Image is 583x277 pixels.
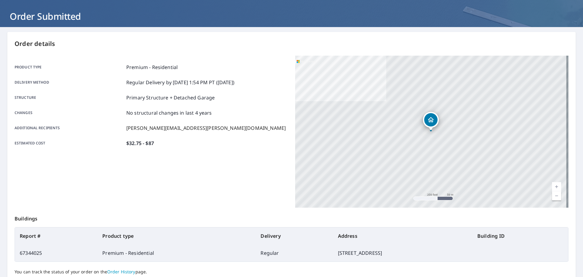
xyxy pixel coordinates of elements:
[15,140,124,147] p: Estimated cost
[15,64,124,71] p: Product type
[126,140,154,147] p: $32.75 - $87
[126,79,234,86] p: Regular Delivery by [DATE] 1:54 PM PT ([DATE])
[126,124,286,132] p: [PERSON_NAME][EMAIL_ADDRESS][PERSON_NAME][DOMAIN_NAME]
[15,244,97,261] td: 67344025
[256,227,333,244] th: Delivery
[423,112,439,131] div: Dropped pin, building 1, Residential property, 664 Gold Valley Pass Canton, GA 30114
[256,244,333,261] td: Regular
[15,227,97,244] th: Report #
[126,64,178,71] p: Premium - Residential
[126,94,215,101] p: Primary Structure + Detached Garage
[15,109,124,116] p: Changes
[97,244,256,261] td: Premium - Residential
[333,244,472,261] td: [STREET_ADDRESS]
[107,269,135,275] a: Order History
[15,124,124,132] p: Additional recipients
[552,182,561,191] a: Current Level 17, Zoom In
[7,10,576,23] h1: Order Submitted
[97,227,256,244] th: Product type
[552,191,561,200] a: Current Level 17, Zoom Out
[333,227,472,244] th: Address
[15,208,568,227] p: Buildings
[472,227,568,244] th: Building ID
[15,79,124,86] p: Delivery method
[15,39,568,48] p: Order details
[15,269,568,275] p: You can track the status of your order on the page.
[15,94,124,101] p: Structure
[126,109,212,116] p: No structural changes in last 4 years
